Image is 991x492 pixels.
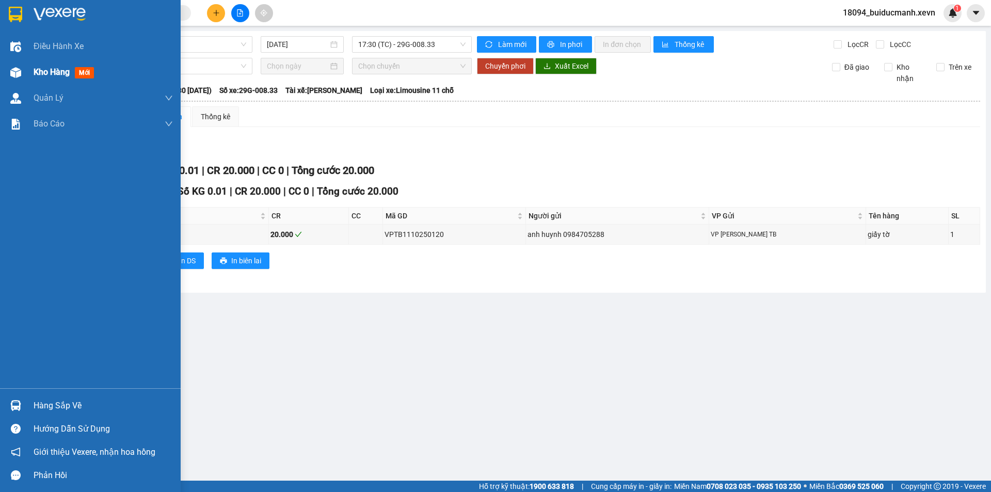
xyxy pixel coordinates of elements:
[286,164,289,177] span: |
[34,446,155,458] span: Giới thiệu Vexere, nhận hoa hồng
[230,185,232,197] span: |
[892,61,929,84] span: Kho nhận
[529,210,698,221] span: Người gửi
[235,185,281,197] span: CR 20.000
[165,120,173,128] span: down
[948,8,957,18] img: icon-new-feature
[257,164,260,177] span: |
[10,41,21,52] img: warehouse-icon
[868,229,946,240] div: giấy tờ
[212,252,269,269] button: printerIn biên lai
[295,231,302,238] span: check
[202,164,204,177] span: |
[530,482,574,490] strong: 1900 633 818
[10,67,21,78] img: warehouse-icon
[674,481,801,492] span: Miền Nam
[207,4,225,22] button: plus
[11,447,21,457] span: notification
[178,185,227,197] span: Số KG 0.01
[358,37,466,52] span: 17:30 (TC) - 29G-008.33
[809,481,884,492] span: Miền Bắc
[34,91,63,104] span: Quản Lý
[485,41,494,49] span: sync
[555,60,588,72] span: Xuất Excel
[383,225,526,245] td: VPTB1110250120
[934,483,941,490] span: copyright
[99,229,267,240] div: anh tùng 0911456588
[285,85,362,96] span: Tài xế: [PERSON_NAME]
[34,421,173,437] div: Hướng dẫn sử dụng
[539,36,592,53] button: printerIn phơi
[949,208,980,225] th: SL
[967,4,985,22] button: caret-down
[712,210,856,221] span: VP Gửi
[560,39,584,50] span: In phơi
[10,119,21,130] img: solution-icon
[711,230,865,240] div: VP [PERSON_NAME] TB
[843,39,870,50] span: Lọc CR
[954,5,961,12] sup: 1
[595,36,651,53] button: In đơn chọn
[260,9,267,17] span: aim
[886,39,913,50] span: Lọc CC
[498,39,528,50] span: Làm mới
[262,164,284,177] span: CC 0
[477,58,534,74] button: Chuyển phơi
[283,185,286,197] span: |
[582,481,583,492] span: |
[159,252,204,269] button: printerIn DS
[289,185,309,197] span: CC 0
[236,9,244,17] span: file-add
[385,229,524,240] div: VPTB1110250120
[653,36,714,53] button: bar-chartThống kê
[479,481,574,492] span: Hỗ trợ kỹ thuật:
[955,5,959,12] span: 1
[11,470,21,480] span: message
[707,482,801,490] strong: 0708 023 035 - 0935 103 250
[267,60,328,72] input: Chọn ngày
[804,484,807,488] span: ⚪️
[201,111,230,122] div: Thống kê
[312,185,314,197] span: |
[386,210,515,221] span: Mã GD
[220,257,227,265] span: printer
[477,36,536,53] button: syncLàm mới
[75,67,94,78] span: mới
[891,481,893,492] span: |
[34,117,65,130] span: Báo cáo
[270,229,347,240] div: 20.000
[207,164,254,177] span: CR 20.000
[547,41,556,49] span: printer
[292,164,374,177] span: Tổng cước 20.000
[219,85,278,96] span: Số xe: 29G-008.33
[358,58,466,74] span: Chọn chuyến
[34,468,173,483] div: Phản hồi
[269,208,349,225] th: CR
[317,185,398,197] span: Tổng cước 20.000
[349,208,383,225] th: CC
[9,7,22,22] img: logo-vxr
[231,255,261,266] span: In biên lai
[709,225,867,245] td: VP Trần Phú TB
[231,4,249,22] button: file-add
[34,40,84,53] span: Điều hành xe
[839,482,884,490] strong: 0369 525 060
[34,67,70,77] span: Kho hàng
[10,400,21,411] img: warehouse-icon
[267,39,328,50] input: 11/10/2025
[835,6,944,19] span: 18094_buiducmanh.xevn
[950,229,978,240] div: 1
[370,85,454,96] span: Loại xe: Limousine 11 chỗ
[662,41,670,49] span: bar-chart
[675,39,706,50] span: Thống kê
[11,424,21,434] span: question-circle
[213,9,220,17] span: plus
[10,93,21,104] img: warehouse-icon
[945,61,976,73] span: Trên xe
[840,61,873,73] span: Đã giao
[179,255,196,266] span: In DS
[528,229,707,240] div: anh huynh 0984705288
[544,62,551,71] span: download
[591,481,672,492] span: Cung cấp máy in - giấy in:
[971,8,981,18] span: caret-down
